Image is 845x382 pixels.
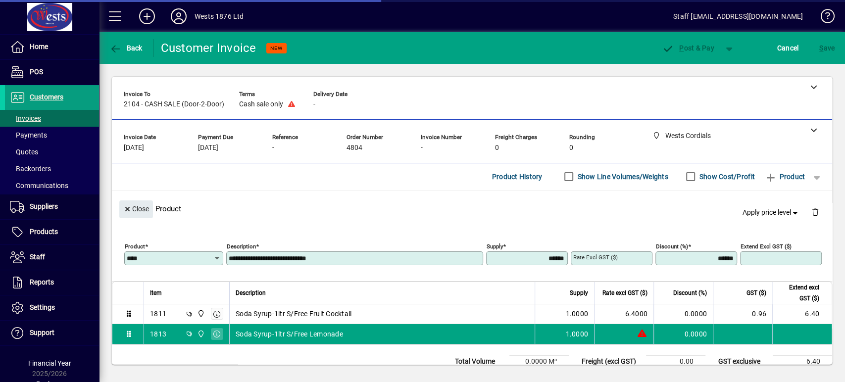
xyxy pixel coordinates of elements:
[803,207,827,216] app-page-header-button: Delete
[5,270,99,295] a: Reports
[743,207,800,218] span: Apply price level
[30,43,48,50] span: Home
[495,144,499,152] span: 0
[773,355,832,367] td: 6.40
[5,295,99,320] a: Settings
[713,304,772,324] td: 0.96
[163,7,195,25] button: Profile
[657,39,719,57] button: Post & Pay
[662,44,714,52] span: ost & Pay
[109,44,143,52] span: Back
[5,177,99,194] a: Communications
[195,308,206,319] span: Wests Cordials
[198,144,218,152] span: [DATE]
[119,200,153,218] button: Close
[819,44,823,52] span: S
[803,200,827,224] button: Delete
[10,148,38,156] span: Quotes
[697,172,755,182] label: Show Cost/Profit
[739,203,804,221] button: Apply price level
[569,144,573,152] span: 0
[195,8,244,24] div: Wests 1876 Ltd
[10,131,47,139] span: Payments
[509,355,569,367] td: 0.0000 M³
[347,144,362,152] span: 4804
[570,287,588,298] span: Supply
[236,309,351,319] span: Soda Syrup-1ltr S/Free Fruit Cocktail
[236,329,343,339] span: Soda Syrup-1ltr S/Free Lemonade
[30,253,45,261] span: Staff
[150,309,166,319] div: 1811
[765,169,805,185] span: Product
[239,100,283,108] span: Cash sale only
[646,355,705,367] td: 0.00
[741,242,792,249] mat-label: Extend excl GST ($)
[107,39,145,57] button: Back
[566,329,589,339] span: 1.0000
[150,329,166,339] div: 1813
[10,165,51,173] span: Backorders
[653,304,713,324] td: 0.0000
[602,287,647,298] span: Rate excl GST ($)
[746,287,766,298] span: GST ($)
[123,201,149,217] span: Close
[487,242,503,249] mat-label: Supply
[150,287,162,298] span: Item
[112,191,832,227] div: Product
[5,245,99,270] a: Staff
[5,220,99,244] a: Products
[775,39,801,57] button: Cancel
[30,228,58,236] span: Products
[28,359,71,367] span: Financial Year
[653,324,713,344] td: 0.0000
[124,144,144,152] span: [DATE]
[777,40,799,56] span: Cancel
[270,45,283,51] span: NEW
[760,168,810,186] button: Product
[421,144,423,152] span: -
[313,100,315,108] span: -
[5,127,99,143] a: Payments
[5,160,99,177] a: Backorders
[679,44,684,52] span: P
[673,8,803,24] div: Staff [EMAIL_ADDRESS][DOMAIN_NAME]
[30,329,54,336] span: Support
[5,110,99,127] a: Invoices
[673,287,707,298] span: Discount (%)
[99,39,153,57] app-page-header-button: Back
[488,168,547,186] button: Product History
[131,7,163,25] button: Add
[577,355,646,367] td: Freight (excl GST)
[30,278,54,286] span: Reports
[195,329,206,339] span: Wests Cordials
[161,40,256,56] div: Customer Invoice
[819,40,835,56] span: ave
[117,204,155,213] app-page-header-button: Close
[492,169,543,185] span: Product History
[813,2,833,34] a: Knowledge Base
[566,309,589,319] span: 1.0000
[713,355,773,367] td: GST exclusive
[600,309,647,319] div: 6.4000
[779,282,819,304] span: Extend excl GST ($)
[10,182,68,190] span: Communications
[30,202,58,210] span: Suppliers
[576,172,668,182] label: Show Line Volumes/Weights
[236,287,266,298] span: Description
[573,254,618,261] mat-label: Rate excl GST ($)
[30,68,43,76] span: POS
[5,35,99,59] a: Home
[30,93,63,101] span: Customers
[125,242,145,249] mat-label: Product
[772,304,832,324] td: 6.40
[5,143,99,160] a: Quotes
[656,242,688,249] mat-label: Discount (%)
[817,39,837,57] button: Save
[272,144,274,152] span: -
[30,303,55,311] span: Settings
[5,321,99,345] a: Support
[450,355,509,367] td: Total Volume
[227,242,256,249] mat-label: Description
[10,114,41,122] span: Invoices
[5,60,99,85] a: POS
